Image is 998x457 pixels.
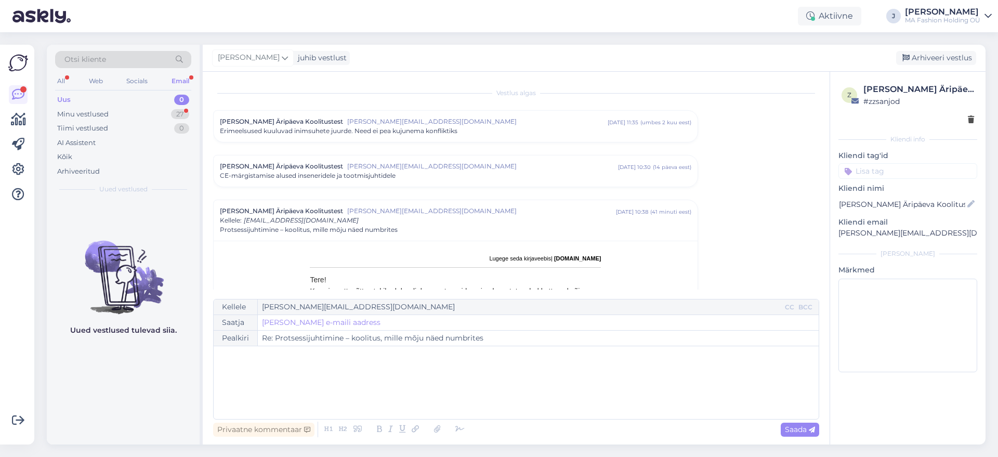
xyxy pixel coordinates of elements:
[64,54,106,65] span: Otsi kliente
[213,423,314,437] div: Privaatne kommentaar
[214,331,258,346] div: Pealkiri
[214,299,258,315] div: Kellele
[294,53,347,63] div: juhib vestlust
[551,255,553,262] span: |
[905,8,992,24] a: [PERSON_NAME]MA Fashion Holding OÜ
[838,249,977,258] div: [PERSON_NAME]
[785,425,815,434] span: Saada
[608,119,638,126] div: [DATE] 11:35
[838,163,977,179] input: Lisa tag
[847,91,851,99] span: z
[171,109,189,120] div: 27
[220,162,343,171] span: [PERSON_NAME] Äripäeva Koolitustest
[653,163,691,171] div: ( 14 päeva eest )
[220,216,242,224] span: Kellele :
[258,299,783,315] input: Recepient...
[174,95,189,105] div: 0
[218,52,280,63] span: [PERSON_NAME]
[220,171,396,180] span: CE-märgistamise alused inseneridele ja tootmisjuhtidele
[863,96,974,107] div: # zzsanjod
[618,163,651,171] div: [DATE] 10:30
[8,53,28,73] img: Askly Logo
[905,16,980,24] div: MA Fashion Holding OÜ
[262,317,380,328] a: [PERSON_NAME] e-maili aadress
[220,117,343,126] span: [PERSON_NAME] Äripäeva Koolitustest
[57,138,96,148] div: AI Assistent
[838,183,977,194] p: Kliendi nimi
[310,285,601,331] p: Kas sinu ettevõttes tekib olukordi, kus protsessid venivad, vastutusalad kattuvad või jäävad olul...
[57,123,108,134] div: Tiimi vestlused
[347,206,616,216] span: [PERSON_NAME][EMAIL_ADDRESS][DOMAIN_NAME]
[57,166,100,177] div: Arhiveeritud
[70,325,177,336] p: Uued vestlused tulevad siia.
[534,255,551,262] a: veebis
[896,51,976,65] div: Arhiveeri vestlus
[838,135,977,144] div: Kliendi info
[616,208,648,216] div: [DATE] 10:38
[554,255,601,262] a: [DOMAIN_NAME]
[347,117,608,126] span: [PERSON_NAME][EMAIL_ADDRESS][DOMAIN_NAME]
[220,126,457,136] span: Erimeelsused kuuluvad inimsuhete juurde. Need ei pea kujunema konfliktiks
[258,331,819,346] input: Write subject here...
[650,208,691,216] div: ( 41 minuti eest )
[838,228,977,239] p: [PERSON_NAME][EMAIL_ADDRESS][DOMAIN_NAME]
[838,217,977,228] p: Kliendi email
[87,74,105,88] div: Web
[839,199,965,210] input: Lisa nimi
[244,216,359,224] span: [EMAIL_ADDRESS][DOMAIN_NAME]
[124,74,150,88] div: Socials
[310,274,601,285] p: Tere!
[347,162,618,171] span: [PERSON_NAME][EMAIL_ADDRESS][DOMAIN_NAME]
[57,95,71,105] div: Uus
[57,152,72,162] div: Kõik
[99,185,148,194] span: Uued vestlused
[214,315,258,330] div: Saatja
[863,83,974,96] div: [PERSON_NAME] Äripäeva Koolitustest
[169,74,191,88] div: Email
[220,206,343,216] span: [PERSON_NAME] Äripäeva Koolitustest
[55,74,67,88] div: All
[798,7,861,25] div: Aktiivne
[489,255,534,262] span: Lugege seda kirja
[796,303,815,312] div: BCC
[905,8,980,16] div: [PERSON_NAME]
[886,9,901,23] div: J
[174,123,189,134] div: 0
[47,222,200,316] img: No chats
[57,109,109,120] div: Minu vestlused
[640,119,691,126] div: ( umbes 2 kuu eest )
[838,150,977,161] p: Kliendi tag'id
[220,225,398,234] span: Protsessijuhtimine – koolitus, mille mõju näed numbrites
[213,88,819,98] div: Vestlus algas
[838,265,977,276] p: Märkmed
[783,303,796,312] div: CC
